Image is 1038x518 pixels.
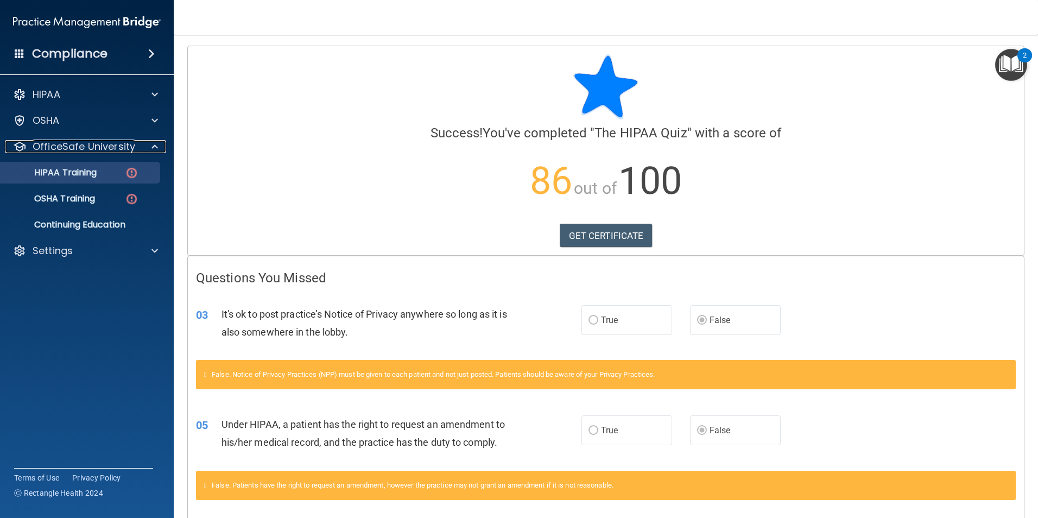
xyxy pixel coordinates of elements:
p: HIPAA [33,88,60,101]
img: danger-circle.6113f641.png [125,166,138,180]
h4: You've completed " " with a score of [196,126,1016,140]
span: Ⓒ Rectangle Health 2024 [14,488,103,498]
p: HIPAA Training [7,167,97,178]
img: blue-star-rounded.9d042014.png [573,54,638,119]
span: 100 [618,159,682,203]
span: False. Patients have the right to request an amendment, however the practice may not grant an ame... [212,481,613,489]
span: False [710,315,731,325]
a: Privacy Policy [72,472,121,483]
span: Under HIPAA, a patient has the right to request an amendment to his/her medical record, and the p... [221,419,505,448]
p: OSHA Training [7,193,95,204]
span: Success! [431,125,483,141]
input: False [697,427,707,435]
button: Open Resource Center, 2 new notifications [995,49,1027,81]
img: danger-circle.6113f641.png [125,192,138,206]
a: OSHA [13,114,158,127]
a: HIPAA [13,88,158,101]
a: OfficeSafe University [13,140,158,153]
div: 2 [1023,55,1027,70]
h4: Compliance [32,46,107,61]
input: True [588,317,598,325]
input: True [588,427,598,435]
p: Settings [33,244,73,257]
img: PMB logo [13,11,161,33]
p: OSHA [33,114,60,127]
span: True [601,425,618,435]
span: False. Notice of Privacy Practices (NPP) must be given to each patient and not just posted. Patie... [212,370,655,378]
p: OfficeSafe University [33,140,135,153]
span: 05 [196,419,208,432]
input: False [697,317,707,325]
span: It's ok to post practice’s Notice of Privacy anywhere so long as it is also somewhere in the lobby. [221,308,507,338]
span: False [710,425,731,435]
h4: Questions You Missed [196,271,1016,285]
span: 86 [530,159,572,203]
span: The HIPAA Quiz [594,125,687,141]
a: Settings [13,244,158,257]
span: 03 [196,308,208,321]
a: Terms of Use [14,472,59,483]
span: True [601,315,618,325]
a: GET CERTIFICATE [560,224,653,248]
span: out of [574,179,617,198]
p: Continuing Education [7,219,155,230]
